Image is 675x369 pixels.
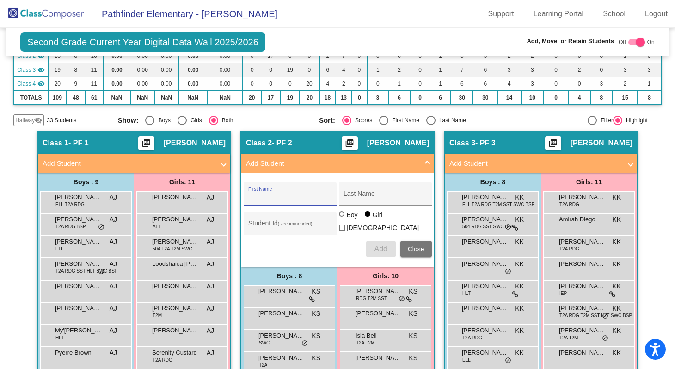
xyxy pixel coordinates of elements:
[515,215,524,225] span: KK
[241,267,337,285] div: Boys : 8
[258,287,305,296] span: [PERSON_NAME]
[462,201,534,208] span: ELL T2A RDG T2M SST SWC BSP
[67,91,86,105] td: 48
[248,194,331,201] input: First Name
[473,63,497,77] td: 6
[14,91,48,105] td: TOTALS
[110,215,117,225] span: AJ
[409,353,417,363] span: KS
[246,158,418,169] mat-panel-title: Add Student
[207,348,214,358] span: AJ
[312,331,320,341] span: KS
[497,91,521,105] td: 14
[110,237,117,247] span: AJ
[55,326,101,335] span: My'[PERSON_NAME]
[241,154,434,173] mat-expansion-panel-header: Add Student
[117,116,312,125] mat-radio-group: Select an option
[559,193,605,202] span: [PERSON_NAME]
[612,281,621,291] span: KK
[344,194,427,201] input: Last Name
[559,215,605,224] span: Amirah Diego
[475,138,496,148] span: - PF 3
[602,335,608,342] span: do_not_disturb_alt
[208,63,243,77] td: 0.00
[312,309,320,319] span: KS
[207,304,214,313] span: AJ
[613,63,638,77] td: 3
[388,77,410,91] td: 1
[261,91,281,105] td: 17
[85,91,103,105] td: 61
[356,353,402,363] span: [PERSON_NAME]
[559,237,605,246] span: [PERSON_NAME]
[55,281,101,291] span: [PERSON_NAME]
[300,77,319,91] td: 20
[218,116,233,125] div: Both
[559,304,605,313] span: [PERSON_NAME]
[619,38,626,46] span: Off
[462,215,508,224] span: [PERSON_NAME]
[85,63,103,77] td: 11
[595,6,633,21] a: School
[110,326,117,336] span: AJ
[178,77,208,91] td: 0.00
[103,77,130,91] td: 0.00
[515,259,524,269] span: KK
[38,154,230,173] mat-expansion-panel-header: Add Student
[515,304,524,313] span: KK
[346,210,358,219] div: Boy
[451,77,473,91] td: 6
[300,63,319,77] td: 0
[134,173,230,191] div: Girls: 11
[153,356,172,363] span: T2A RDG
[451,91,473,105] td: 30
[258,353,305,363] span: [PERSON_NAME]
[55,237,101,246] span: [PERSON_NAME]
[319,116,335,125] span: Sort:
[141,138,152,151] mat-icon: picture_as_pdf
[55,193,101,202] span: [PERSON_NAME]
[544,63,568,77] td: 0
[544,91,568,105] td: 0
[280,91,300,105] td: 19
[35,117,42,124] mat-icon: visibility_off
[98,224,104,231] span: do_not_disturb_alt
[300,91,319,105] td: 20
[110,304,117,313] span: AJ
[312,353,320,363] span: KS
[14,63,48,77] td: Kylie King - PF 3
[590,91,613,105] td: 8
[352,77,367,91] td: 0
[505,268,511,275] span: do_not_disturb_alt
[409,309,417,319] span: KS
[178,63,208,77] td: 0.00
[462,223,515,230] span: 504 RDG SST SWC BSP
[568,77,590,91] td: 0
[521,63,544,77] td: 3
[280,77,300,91] td: 0
[207,237,214,247] span: AJ
[367,77,388,91] td: 0
[505,357,511,364] span: do_not_disturb_alt
[55,223,86,230] span: T2A RDG BSP
[462,304,508,313] span: [PERSON_NAME]
[312,287,320,296] span: KS
[612,326,621,336] span: KK
[152,193,198,202] span: [PERSON_NAME]
[164,138,226,148] span: [PERSON_NAME]
[344,138,355,151] mat-icon: picture_as_pdf
[638,6,675,21] a: Logout
[462,193,508,202] span: [PERSON_NAME]
[243,77,261,91] td: 0
[515,193,524,202] span: KK
[92,6,277,21] span: Pathfinder Elementary - [PERSON_NAME]
[337,267,434,285] div: Girls: 10
[602,313,608,320] span: do_not_disturb_alt
[497,77,521,91] td: 4
[436,116,466,125] div: Last Name
[473,77,497,91] td: 6
[319,63,336,77] td: 6
[68,138,89,148] span: - PF 1
[14,77,48,91] td: Raymond Killion - No Class Name
[352,63,367,77] td: 0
